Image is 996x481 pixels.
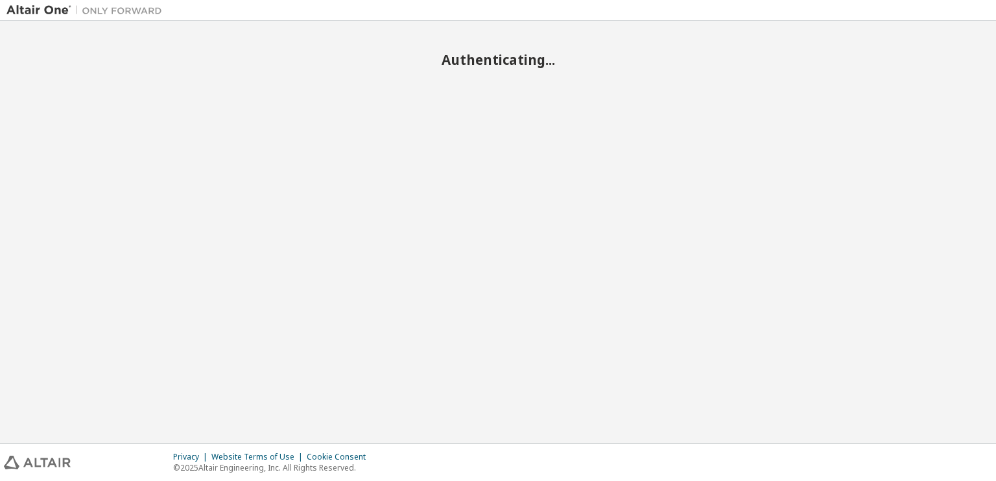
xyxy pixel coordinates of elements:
img: altair_logo.svg [4,456,71,469]
div: Privacy [173,452,211,462]
div: Website Terms of Use [211,452,307,462]
h2: Authenticating... [6,51,990,68]
p: © 2025 Altair Engineering, Inc. All Rights Reserved. [173,462,373,473]
img: Altair One [6,4,169,17]
div: Cookie Consent [307,452,373,462]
